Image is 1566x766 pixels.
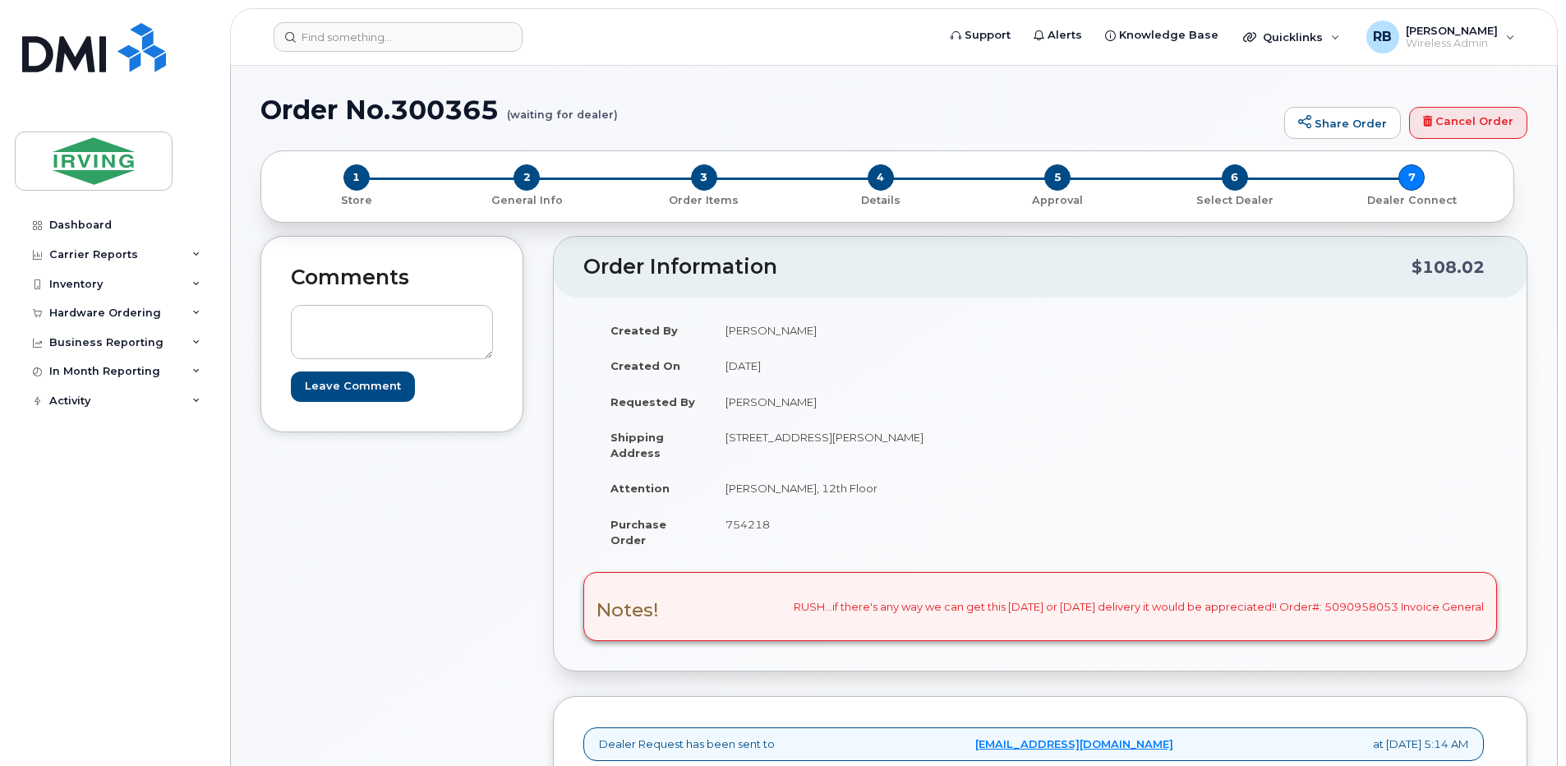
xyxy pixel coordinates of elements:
h2: Comments [291,266,493,289]
strong: Purchase Order [610,518,666,547]
span: 2 [514,164,540,191]
span: 3 [691,164,717,191]
p: Order Items [622,193,785,208]
span: 6 [1222,164,1248,191]
a: 2 General Info [438,191,615,208]
a: 6 Select Dealer [1146,191,1323,208]
div: $108.02 [1412,251,1485,283]
a: Share Order [1284,107,1401,140]
a: 5 Approval [970,191,1146,208]
td: [PERSON_NAME] [711,312,1028,348]
strong: Created On [610,359,680,372]
strong: Shipping Address [610,431,664,459]
div: Dealer Request has been sent to at [DATE] 5:14 AM [583,727,1484,761]
p: General Info [444,193,608,208]
a: 3 Order Items [615,191,792,208]
p: Select Dealer [1153,193,1316,208]
input: Leave Comment [291,371,415,402]
span: 4 [868,164,894,191]
td: [PERSON_NAME] [711,384,1028,420]
td: [DATE] [711,348,1028,384]
a: 4 Details [792,191,969,208]
strong: Created By [610,324,678,337]
strong: Requested By [610,395,695,408]
h3: Notes! [596,600,659,621]
a: 1 Store [274,191,438,208]
span: 754218 [725,518,770,531]
small: (waiting for dealer) [507,95,618,121]
span: 1 [343,164,370,191]
p: Approval [976,193,1140,208]
a: Cancel Order [1409,107,1527,140]
p: Details [799,193,962,208]
p: Store [281,193,431,208]
h1: Order No.300365 [260,95,1276,124]
td: [PERSON_NAME], 12th Floor [711,470,1028,506]
span: 5 [1044,164,1071,191]
div: RUSH...if there's any way we can get this [DATE] or [DATE] delivery it would be appreciated!! Ord... [583,572,1497,641]
a: [EMAIL_ADDRESS][DOMAIN_NAME] [975,736,1173,752]
td: [STREET_ADDRESS][PERSON_NAME] [711,419,1028,470]
h2: Order Information [583,256,1412,279]
strong: Attention [610,482,670,495]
